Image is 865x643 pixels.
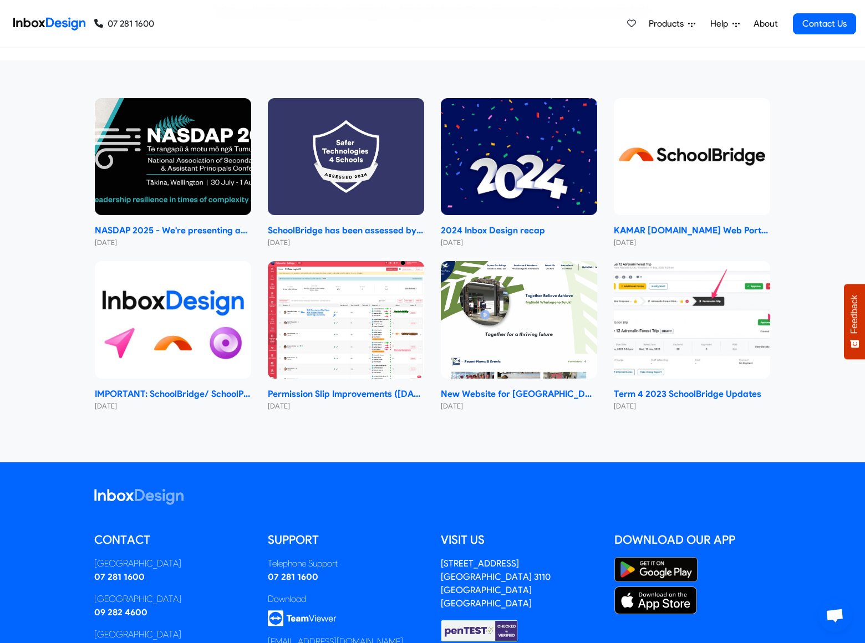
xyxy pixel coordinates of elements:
small: [DATE] [95,401,251,411]
span: Feedback [849,295,859,334]
a: Term 4 2023 SchoolBridge Updates Term 4 2023 SchoolBridge Updates [DATE] [614,261,770,411]
span: Help [710,17,732,30]
strong: SchoolBridge has been assessed by Safer Technologies 4 Schools (ST4S) [268,224,424,237]
button: Feedback - Show survey [844,284,865,359]
div: [GEOGRAPHIC_DATA] [94,557,251,570]
div: [GEOGRAPHIC_DATA] [94,628,251,641]
a: IMPORTANT: SchoolBridge/ SchoolPoint Data- Sharing Information- NEW 2024 IMPORTANT: SchoolBridge/... [95,261,251,411]
a: Products [644,13,700,35]
a: New Website for Whangaparāoa College New Website for [GEOGRAPHIC_DATA] [DATE] [441,261,597,411]
small: [DATE] [614,237,770,248]
small: [DATE] [441,401,597,411]
img: IMPORTANT: SchoolBridge/ SchoolPoint Data- Sharing Information- NEW 2024 [95,261,251,379]
address: [STREET_ADDRESS] [GEOGRAPHIC_DATA] 3110 [GEOGRAPHIC_DATA] [GEOGRAPHIC_DATA] [441,558,551,609]
small: [DATE] [95,237,251,248]
img: New Website for Whangaparāoa College [441,261,597,379]
div: [GEOGRAPHIC_DATA] [94,593,251,606]
strong: 2024 Inbox Design recap [441,224,597,237]
a: 2024 Inbox Design recap 2024 Inbox Design recap [DATE] [441,98,597,248]
div: Download [268,593,425,606]
small: [DATE] [614,401,770,411]
img: Term 4 2023 SchoolBridge Updates [614,261,770,379]
img: logo_inboxdesign_white.svg [94,489,184,505]
strong: KAMAR [DOMAIN_NAME] Web Portal 2024 Changeover [614,224,770,237]
a: 07 281 1600 [94,571,145,582]
strong: NASDAP 2025 - We're presenting about SchoolPoint and SchoolBridge [95,224,251,237]
a: NASDAP 2025 - We're presenting about SchoolPoint and SchoolBridge NASDAP 2025 - We're presenting ... [95,98,251,248]
div: Telephone Support [268,557,425,570]
h5: Support [268,532,425,548]
a: 07 281 1600 [268,571,318,582]
h5: Download our App [614,532,771,548]
a: Help [706,13,744,35]
strong: IMPORTANT: SchoolBridge/ SchoolPoint Data- Sharing Information- NEW 2024 [95,387,251,401]
img: Checked & Verified by penTEST [441,619,518,642]
img: Apple App Store [614,586,698,614]
img: 2024 Inbox Design recap [441,98,597,216]
a: 07 281 1600 [94,17,154,30]
a: About [750,13,781,35]
img: Google Play Store [614,557,698,582]
a: Checked & Verified by penTEST [441,625,518,635]
small: [DATE] [441,237,597,248]
span: Products [649,17,688,30]
strong: Term 4 2023 SchoolBridge Updates [614,387,770,401]
a: [STREET_ADDRESS][GEOGRAPHIC_DATA] 3110[GEOGRAPHIC_DATA][GEOGRAPHIC_DATA] [441,558,551,609]
a: SchoolBridge has been assessed by Safer Technologies 4 Schools (ST4S) SchoolBridge has been asses... [268,98,424,248]
div: Open chat [818,599,852,632]
img: Permission Slip Improvements (June 2024) [268,261,424,379]
a: 09 282 4600 [94,607,147,618]
h5: Visit us [441,532,598,548]
img: SchoolBridge has been assessed by Safer Technologies 4 Schools (ST4S) [268,98,424,216]
img: KAMAR school.kiwi Web Portal 2024 Changeover [614,98,770,216]
a: KAMAR school.kiwi Web Portal 2024 Changeover KAMAR [DOMAIN_NAME] Web Portal 2024 Changeover [DATE] [614,98,770,248]
h5: Contact [94,532,251,548]
small: [DATE] [268,401,424,411]
img: logo_teamviewer.svg [268,610,337,626]
strong: Permission Slip Improvements ([DATE]) [268,387,424,401]
small: [DATE] [268,237,424,248]
strong: New Website for [GEOGRAPHIC_DATA] [441,387,597,401]
a: Permission Slip Improvements (June 2024) Permission Slip Improvements ([DATE]) [DATE] [268,261,424,411]
img: NASDAP 2025 - We're presenting about SchoolPoint and SchoolBridge [95,98,251,216]
a: Contact Us [793,13,856,34]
